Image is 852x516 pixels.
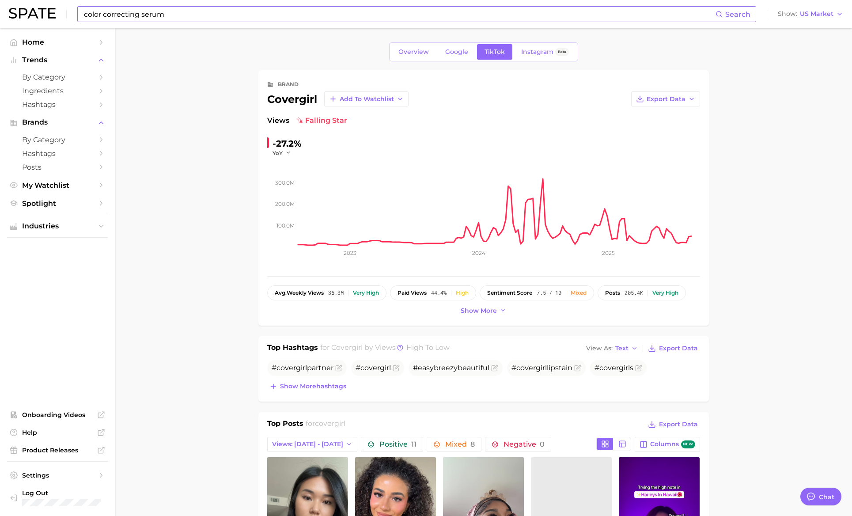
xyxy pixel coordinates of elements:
span: Google [445,48,468,56]
a: Product Releases [7,444,108,457]
span: 35.3m [328,290,344,296]
span: TikTok [485,48,505,56]
a: by Category [7,133,108,147]
span: covergirl [599,364,630,372]
span: Spotlight [22,199,93,208]
a: Ingredients [7,84,108,98]
span: covergirl [276,364,307,372]
span: by Category [22,73,93,81]
button: Export Data [646,418,700,431]
span: Views [267,115,289,126]
button: avg.weekly views35.3mVery high [267,285,386,300]
tspan: 100.0m [276,222,295,229]
a: Onboarding Videos [7,408,108,421]
button: YoY [273,149,292,157]
span: Trends [22,56,93,64]
button: Show more [458,305,509,317]
span: Views: [DATE] - [DATE] [272,440,343,448]
button: Flag as miscategorized or irrelevant [635,364,642,372]
button: Columnsnew [635,437,700,452]
span: posts [605,290,620,296]
span: My Watchlist [22,181,93,190]
span: # [356,364,391,372]
span: Columns [650,440,695,449]
a: InstagramBeta [514,44,576,60]
a: Home [7,35,108,49]
div: High [456,290,469,296]
span: Posts [22,163,93,171]
a: Hashtags [7,147,108,160]
span: weekly views [275,290,324,296]
input: Search here for a brand, industry, or ingredient [83,7,716,22]
abbr: average [275,289,287,296]
button: Flag as miscategorized or irrelevant [393,364,400,372]
button: Show morehashtags [267,380,348,393]
span: # s [595,364,633,372]
a: by Category [7,70,108,84]
button: Export Data [646,342,700,355]
span: new [681,440,695,449]
a: TikTok [477,44,512,60]
button: posts205.4kVery high [598,285,686,300]
span: 0 [540,440,545,448]
a: Log out. Currently logged in with e-mail leon@palladiobeauty.com. [7,486,108,509]
button: sentiment score7.5 / 10Mixed [480,285,594,300]
span: Overview [398,48,429,56]
button: Export Data [631,91,700,106]
button: Add to Watchlist [324,91,409,106]
img: SPATE [9,8,56,19]
a: Help [7,426,108,439]
span: Search [725,10,750,19]
div: Very high [652,290,678,296]
tspan: 2023 [344,250,356,256]
img: falling star [296,117,303,124]
div: brand [278,79,299,90]
span: 7.5 / 10 [537,290,561,296]
a: Overview [391,44,436,60]
span: Help [22,429,93,436]
h2: for by Views [320,342,450,355]
span: high to low [406,343,450,352]
span: Onboarding Videos [22,411,93,419]
div: -27.2% [273,137,302,151]
span: Add to Watchlist [340,95,394,103]
span: Show more [461,307,497,315]
span: by Category [22,136,93,144]
span: paid views [398,290,427,296]
a: Hashtags [7,98,108,111]
span: # partner [272,364,333,372]
span: Export Data [659,345,698,352]
span: Ingredients [22,87,93,95]
button: Industries [7,220,108,233]
tspan: 2024 [472,250,485,256]
h1: Top Hashtags [267,342,318,355]
tspan: 300.0m [275,179,295,186]
a: Posts [7,160,108,174]
span: Negative [504,441,545,448]
span: #easybreezybeautiful [413,364,489,372]
span: # lipstain [511,364,572,372]
span: Product Releases [22,446,93,454]
div: Mixed [571,290,587,296]
span: Show more hashtags [280,383,346,390]
span: Brands [22,118,93,126]
span: Beta [558,48,566,56]
button: paid views44.4%High [390,285,476,300]
button: Trends [7,53,108,67]
span: 44.4% [431,290,447,296]
h2: for [306,418,345,432]
button: Flag as miscategorized or irrelevant [491,364,498,372]
span: Settings [22,471,93,479]
tspan: 2025 [602,250,614,256]
span: falling star [296,115,347,126]
span: Positive [379,441,417,448]
button: View AsText [584,343,640,354]
span: Home [22,38,93,46]
span: sentiment score [487,290,532,296]
a: Google [438,44,476,60]
span: 8 [470,440,475,448]
span: Export Data [659,421,698,428]
span: Export Data [647,95,685,103]
span: Hashtags [22,100,93,109]
span: covergirl [360,364,391,372]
